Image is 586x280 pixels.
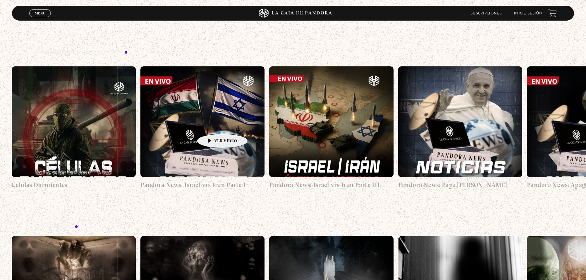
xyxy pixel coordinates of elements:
button: Next [564,46,575,57]
button: Previous [12,46,22,57]
a: Células Durmientes [12,62,136,195]
h3: Paranormal [30,224,78,230]
button: Next [564,221,575,231]
a: Pandora News: Israel vrs Irán Parte I [140,62,265,195]
a: Pandora News: Israel vrs Irán Parte III [269,62,393,195]
a: View your shopping cart [548,9,557,18]
button: Previous [12,221,22,231]
h4: Pandora News: Israel vrs Irán Parte III [269,180,393,190]
a: Suscripciones [471,12,502,15]
a: Inicie sesión [514,12,542,15]
span: Cerrar [33,17,47,21]
a: Pandora News: Papa [PERSON_NAME] [398,62,522,195]
h4: Células Durmientes [12,180,136,190]
span: Menu [35,11,45,15]
h3: Nuevo Orden Mundial NWO [30,50,128,56]
h4: Pandora News: Israel vrs Irán Parte I [140,180,265,190]
h4: Pandora News: Papa [PERSON_NAME] [398,180,522,190]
